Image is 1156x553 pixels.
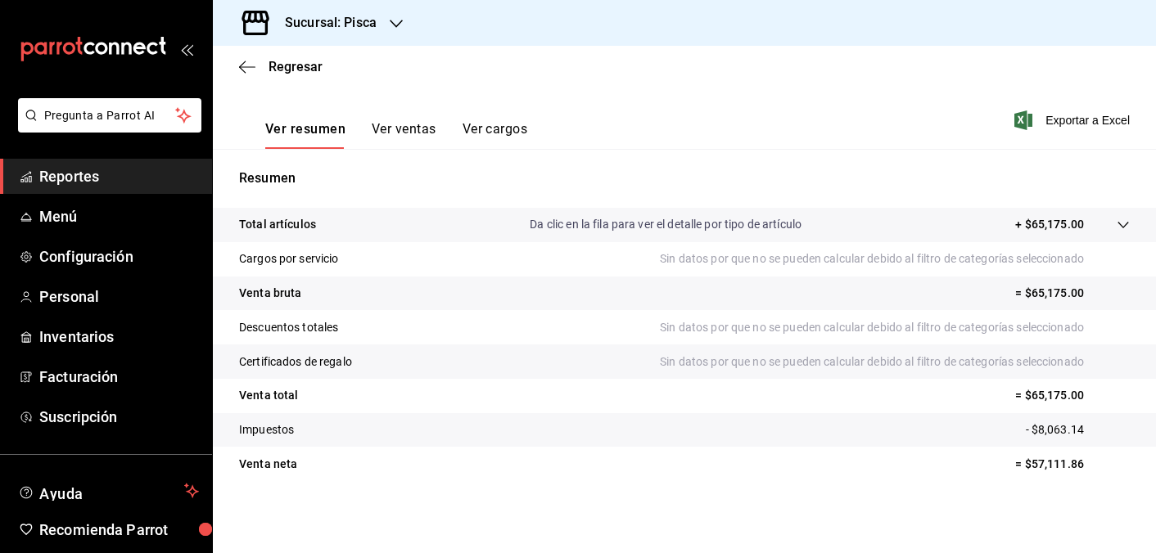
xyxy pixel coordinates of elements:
h3: Sucursal: Pisca [272,13,377,33]
span: Facturación [39,366,199,388]
span: Configuración [39,245,199,268]
p: Sin datos por que no se pueden calcular debido al filtro de categorías seleccionado [660,353,1130,371]
span: Pregunta a Parrot AI [44,107,176,124]
span: Ayuda [39,481,178,501]
span: Personal [39,285,199,308]
button: open_drawer_menu [180,43,193,56]
p: Cargos por servicio [239,250,339,268]
span: Menú [39,205,199,227]
p: = $65,175.00 [1015,387,1130,404]
p: Certificados de regalo [239,353,352,371]
p: - $8,063.14 [1026,421,1130,438]
span: Recomienda Parrot [39,519,199,541]
button: Regresar [239,59,323,74]
button: Ver cargos [463,121,528,149]
span: Reportes [39,165,199,187]
p: Sin datos por que no se pueden calcular debido al filtro de categorías seleccionado [660,319,1130,336]
p: + $65,175.00 [1015,216,1084,233]
p: Descuentos totales [239,319,338,336]
button: Pregunta a Parrot AI [18,98,201,133]
div: navigation tabs [265,121,527,149]
p: Resumen [239,169,1130,188]
p: = $65,175.00 [1015,285,1130,302]
p: Venta neta [239,456,297,473]
p: Venta bruta [239,285,301,302]
p: Sin datos por que no se pueden calcular debido al filtro de categorías seleccionado [660,250,1130,268]
button: Exportar a Excel [1018,110,1130,130]
p: Venta total [239,387,298,404]
span: Regresar [269,59,323,74]
p: Impuestos [239,421,294,438]
a: Pregunta a Parrot AI [11,119,201,136]
p: Total artículos [239,216,316,233]
button: Ver ventas [372,121,436,149]
p: = $57,111.86 [1015,456,1130,473]
span: Inventarios [39,326,199,348]
p: Da clic en la fila para ver el detalle por tipo de artículo [530,216,802,233]
span: Suscripción [39,406,199,428]
button: Ver resumen [265,121,345,149]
